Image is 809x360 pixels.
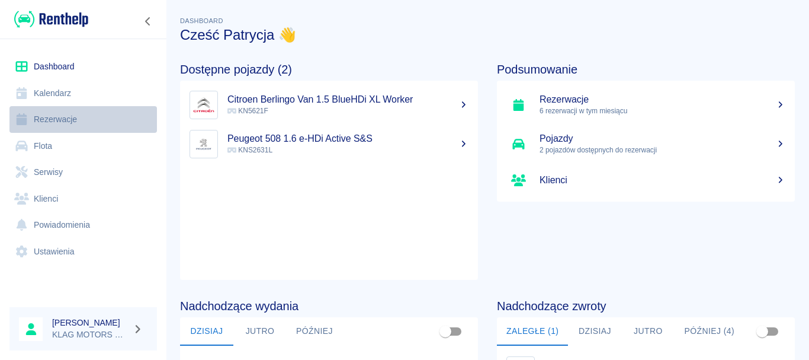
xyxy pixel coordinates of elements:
a: Flota [9,133,157,160]
a: Dashboard [9,53,157,80]
button: Później [287,317,342,346]
h4: Nadchodzące wydania [180,299,478,313]
a: Klienci [497,164,795,197]
a: Renthelp logo [9,9,88,29]
a: Rezerwacje6 rezerwacji w tym miesiącu [497,85,795,125]
span: KN5621F [227,107,268,115]
span: Pokaż przypisane tylko do mnie [751,320,773,343]
a: Serwisy [9,159,157,186]
span: KNS2631L [227,146,272,154]
a: Rezerwacje [9,106,157,133]
a: ImageCitroen Berlingo Van 1.5 BlueHDi XL Worker KN5621F [180,85,478,125]
p: 2 pojazdów dostępnych do rezerwacji [540,145,785,155]
button: Jutro [621,317,675,346]
a: Klienci [9,186,157,212]
button: Jutro [233,317,287,346]
h5: Pojazdy [540,133,785,145]
img: Image [192,94,215,116]
h4: Dostępne pojazdy (2) [180,62,478,77]
button: Dzisiaj [180,317,233,346]
img: Image [192,133,215,155]
span: Dashboard [180,17,223,24]
h5: Rezerwacje [540,94,785,106]
button: Zwiń nawigację [139,14,157,29]
h5: Klienci [540,174,785,186]
h4: Nadchodzące zwroty [497,299,795,313]
button: Zaległe (1) [497,317,568,346]
h4: Podsumowanie [497,62,795,77]
a: Pojazdy2 pojazdów dostępnych do rezerwacji [497,125,795,164]
button: Dzisiaj [568,317,621,346]
a: Ustawienia [9,238,157,265]
button: Później (4) [675,317,744,346]
a: Powiadomienia [9,212,157,238]
span: Pokaż przypisane tylko do mnie [434,320,457,343]
h6: [PERSON_NAME] [52,317,128,329]
h3: Cześć Patrycja 👋 [180,27,795,43]
a: Kalendarz [9,80,157,107]
p: KLAG MOTORS Rent a Car [52,329,128,341]
h5: Peugeot 508 1.6 e-HDi Active S&S [227,133,468,145]
a: ImagePeugeot 508 1.6 e-HDi Active S&S KNS2631L [180,125,478,164]
img: Renthelp logo [14,9,88,29]
p: 6 rezerwacji w tym miesiącu [540,106,785,116]
h5: Citroen Berlingo Van 1.5 BlueHDi XL Worker [227,94,468,106]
